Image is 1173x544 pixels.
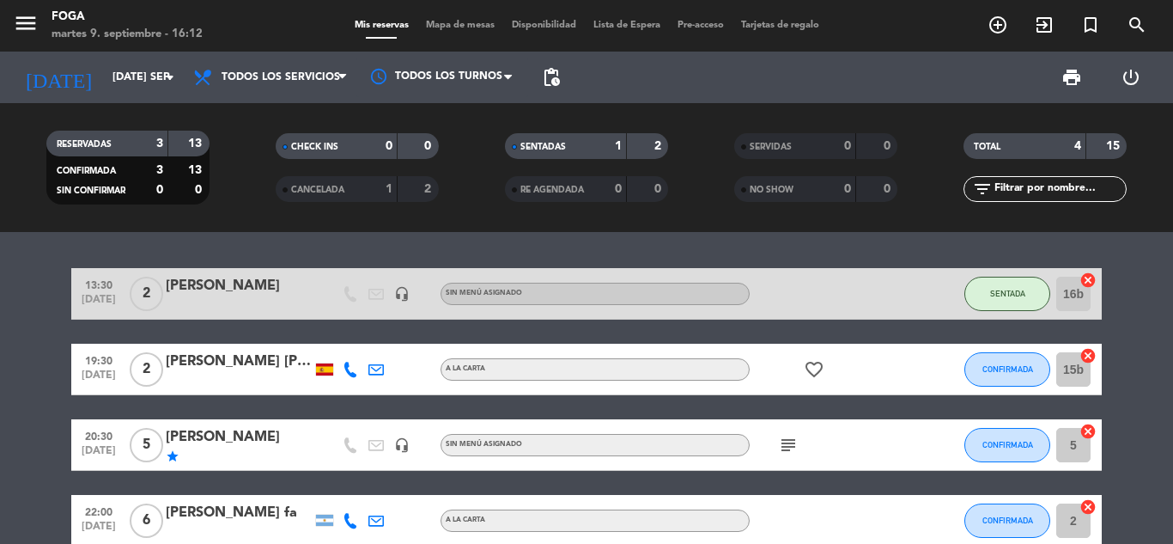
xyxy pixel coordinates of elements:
span: NO SHOW [750,186,793,194]
i: [DATE] [13,58,104,96]
span: SENTADAS [520,143,566,151]
span: Mis reservas [346,21,417,30]
i: favorite_border [804,359,824,380]
span: 2 [130,352,163,387]
div: [PERSON_NAME] [166,275,312,297]
strong: 3 [156,138,163,150]
div: [PERSON_NAME] [PERSON_NAME] [166,351,312,373]
span: Lista de Espera [585,21,669,30]
span: CONFIRMADA [982,440,1033,449]
i: cancel [1079,272,1097,289]
strong: 0 [844,140,851,152]
button: CONFIRMADA [964,352,1050,387]
span: print [1061,67,1082,88]
i: subject [778,435,799,455]
div: LOG OUT [1101,52,1160,103]
span: Mapa de mesas [417,21,503,30]
span: 6 [130,504,163,538]
strong: 0 [884,183,894,195]
button: CONFIRMADA [964,428,1050,462]
i: cancel [1079,498,1097,516]
i: menu [13,10,39,36]
strong: 0 [615,183,622,195]
strong: 1 [615,140,622,152]
span: [DATE] [77,370,120,389]
strong: 0 [424,140,435,152]
span: CHECK INS [291,143,338,151]
strong: 0 [195,184,205,196]
i: search [1127,15,1147,35]
span: [DATE] [77,521,120,541]
span: pending_actions [541,67,562,88]
strong: 13 [188,164,205,176]
span: 2 [130,277,163,311]
span: [DATE] [77,445,120,465]
i: filter_list [972,179,993,199]
strong: 3 [156,164,163,176]
button: menu [13,10,39,42]
strong: 15 [1106,140,1123,152]
span: 13:30 [77,274,120,294]
strong: 4 [1074,140,1081,152]
span: 22:00 [77,501,120,521]
i: cancel [1079,423,1097,440]
span: SERVIDAS [750,143,792,151]
span: SIN CONFIRMAR [57,186,125,195]
strong: 0 [156,184,163,196]
button: SENTADA [964,277,1050,311]
span: SENTADA [990,289,1025,298]
strong: 13 [188,138,205,150]
i: star [166,449,179,463]
span: A LA CARTA [446,365,485,372]
input: Filtrar por nombre... [993,180,1126,199]
div: martes 9. septiembre - 16:12 [52,26,203,43]
span: 19:30 [77,350,120,370]
span: Todos los servicios [222,71,340,83]
strong: 2 [424,183,435,195]
i: headset_mic [394,437,410,453]
strong: 0 [386,140,392,152]
span: Sin menú asignado [446,290,522,296]
span: 5 [130,428,163,462]
span: CONFIRMADA [57,167,116,175]
i: arrow_drop_down [160,67,180,88]
strong: 0 [654,183,665,195]
i: exit_to_app [1034,15,1054,35]
span: [DATE] [77,294,120,314]
div: [PERSON_NAME] fa [166,502,312,524]
span: RE AGENDADA [520,186,584,194]
strong: 2 [654,140,665,152]
span: Disponibilidad [503,21,585,30]
strong: 0 [884,140,894,152]
span: CANCELADA [291,186,344,194]
span: CONFIRMADA [982,516,1033,525]
span: Sin menú asignado [446,441,522,448]
span: A LA CARTA [446,516,485,523]
i: headset_mic [394,286,410,302]
i: cancel [1079,347,1097,364]
strong: 1 [386,183,392,195]
span: TOTAL [974,143,1000,151]
span: Pre-acceso [669,21,732,30]
i: power_settings_new [1121,67,1141,88]
span: CONFIRMADA [982,364,1033,374]
strong: 0 [844,183,851,195]
i: add_circle_outline [988,15,1008,35]
span: 20:30 [77,425,120,445]
button: CONFIRMADA [964,504,1050,538]
span: Tarjetas de regalo [732,21,828,30]
span: RESERVADAS [57,140,112,149]
i: turned_in_not [1080,15,1101,35]
div: FOGA [52,9,203,26]
div: [PERSON_NAME] [166,426,312,449]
